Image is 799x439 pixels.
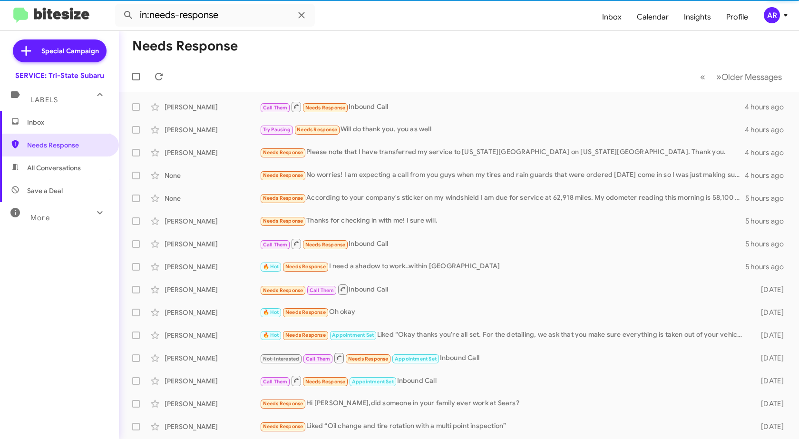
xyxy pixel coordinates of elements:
[719,3,756,31] a: Profile
[748,376,791,386] div: [DATE]
[260,398,748,409] div: Hi [PERSON_NAME],did someone in your family ever work at Sears?
[263,423,303,429] span: Needs Response
[165,194,260,203] div: None
[27,117,108,127] span: Inbox
[306,356,331,362] span: Call Them
[745,102,791,112] div: 4 hours ago
[165,239,260,249] div: [PERSON_NAME]
[756,7,789,23] button: AR
[263,263,279,270] span: 🔥 Hot
[165,216,260,226] div: [PERSON_NAME]
[263,400,303,407] span: Needs Response
[716,71,721,83] span: »
[165,399,260,409] div: [PERSON_NAME]
[165,171,260,180] div: None
[748,399,791,409] div: [DATE]
[260,261,745,272] div: I need a shadow to work..within [GEOGRAPHIC_DATA]
[594,3,629,31] a: Inbox
[165,262,260,272] div: [PERSON_NAME]
[748,308,791,317] div: [DATE]
[694,67,711,87] button: Previous
[305,105,346,111] span: Needs Response
[15,71,104,80] div: SERVICE: Tri-State Subaru
[748,285,791,294] div: [DATE]
[352,379,394,385] span: Appointment Set
[700,71,705,83] span: «
[165,148,260,157] div: [PERSON_NAME]
[745,239,791,249] div: 5 hours ago
[165,102,260,112] div: [PERSON_NAME]
[260,307,748,318] div: Oh okay
[745,216,791,226] div: 5 hours ago
[260,352,748,364] div: Inbound Call
[745,125,791,135] div: 4 hours ago
[263,332,279,338] span: 🔥 Hot
[27,186,63,195] span: Save a Deal
[260,283,748,295] div: Inbound Call
[263,127,291,133] span: Try Pausing
[30,214,50,222] span: More
[263,105,288,111] span: Call Them
[263,195,303,201] span: Needs Response
[27,163,81,173] span: All Conversations
[263,356,300,362] span: Not-Interested
[263,309,279,315] span: 🔥 Hot
[748,422,791,431] div: [DATE]
[260,330,748,341] div: Liked “Okay thanks you're all set. For the detailing, we ask that you make sure everything is tak...
[260,215,745,226] div: Thanks for checking in with me! I sure will.
[165,285,260,294] div: [PERSON_NAME]
[165,422,260,431] div: [PERSON_NAME]
[745,194,791,203] div: 5 hours ago
[260,193,745,204] div: According to your company's sticker on my windshield I am due for service at 62,918 miles. My odo...
[721,72,782,82] span: Older Messages
[263,287,303,293] span: Needs Response
[30,96,58,104] span: Labels
[27,140,108,150] span: Needs Response
[695,67,788,87] nav: Page navigation example
[305,242,346,248] span: Needs Response
[764,7,780,23] div: AR
[305,379,346,385] span: Needs Response
[748,353,791,363] div: [DATE]
[260,238,745,250] div: Inbound Call
[676,3,719,31] a: Insights
[297,127,337,133] span: Needs Response
[260,375,748,387] div: Inbound Call
[285,309,326,315] span: Needs Response
[263,242,288,248] span: Call Them
[285,263,326,270] span: Needs Response
[260,101,745,113] div: Inbound Call
[260,147,745,158] div: Please note that I have transferred my service to [US_STATE][GEOGRAPHIC_DATA] on [US_STATE][GEOGR...
[348,356,389,362] span: Needs Response
[260,170,745,181] div: No worries! I am expecting a call from you guys when my tires and rain guards that were ordered [...
[13,39,107,62] a: Special Campaign
[165,308,260,317] div: [PERSON_NAME]
[745,171,791,180] div: 4 hours ago
[132,39,238,54] h1: Needs Response
[260,124,745,135] div: Will do thank you, you as well
[395,356,437,362] span: Appointment Set
[263,149,303,156] span: Needs Response
[748,331,791,340] div: [DATE]
[165,331,260,340] div: [PERSON_NAME]
[711,67,788,87] button: Next
[263,379,288,385] span: Call Them
[745,262,791,272] div: 5 hours ago
[263,172,303,178] span: Needs Response
[310,287,334,293] span: Call Them
[260,421,748,432] div: Liked “Oil change and tire rotation with a multi point inspection”
[115,4,315,27] input: Search
[263,218,303,224] span: Needs Response
[332,332,374,338] span: Appointment Set
[165,125,260,135] div: [PERSON_NAME]
[285,332,326,338] span: Needs Response
[745,148,791,157] div: 4 hours ago
[629,3,676,31] a: Calendar
[165,376,260,386] div: [PERSON_NAME]
[41,46,99,56] span: Special Campaign
[165,353,260,363] div: [PERSON_NAME]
